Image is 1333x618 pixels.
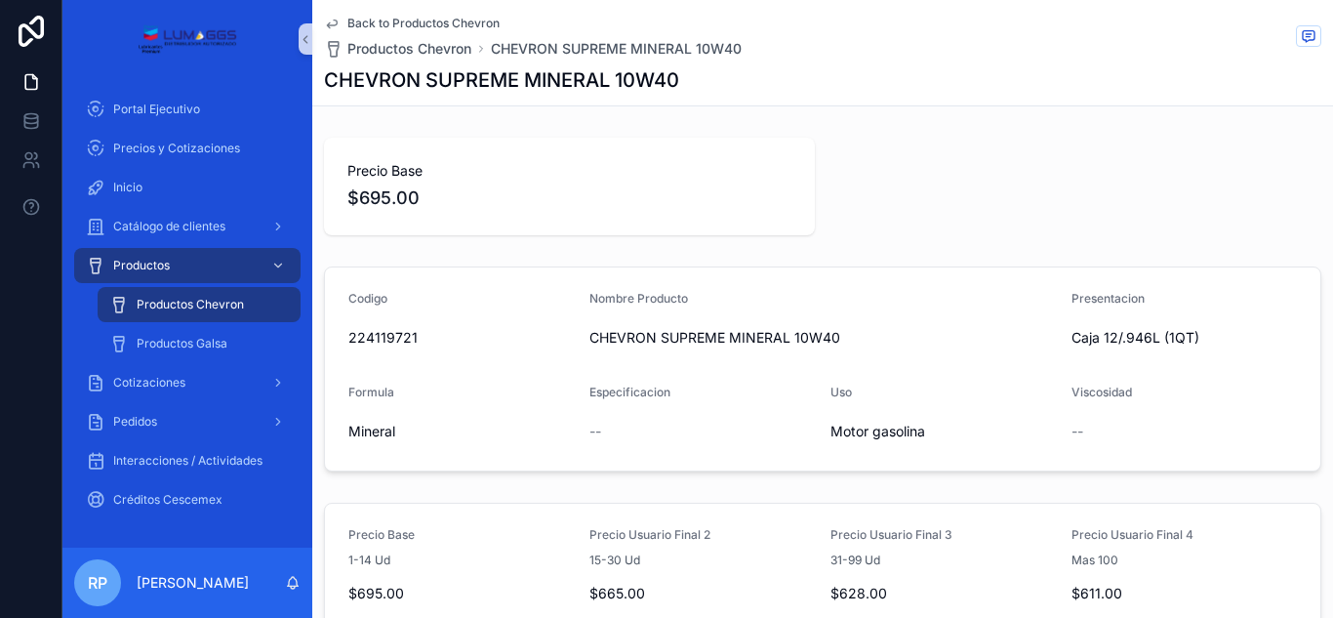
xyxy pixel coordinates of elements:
[113,453,263,468] font: Interacciones / Actividades
[347,185,791,212] span: $695.00
[137,297,244,311] font: Productos Chevron
[491,39,742,59] a: CHEVRON SUPREME MINERAL 10W40
[348,584,574,603] span: $695.00
[1071,584,1297,603] span: $611.00
[348,527,415,542] span: Precio Base
[74,248,301,283] a: Productos
[62,78,312,543] div: contenido desplazable
[348,422,574,441] span: Mineral
[137,336,227,350] font: Productos Galsa
[113,102,200,116] font: Portal Ejecutivo
[589,291,688,306] span: Nombre Producto
[113,375,185,390] font: Cotizaciones
[74,170,301,205] a: Inicio
[74,482,301,517] a: Créditos Cescemex
[324,66,679,94] h1: CHEVRON SUPREME MINERAL 10W40
[137,574,249,591] font: [PERSON_NAME]
[113,258,170,272] font: Productos
[113,414,157,429] font: Pedidos
[589,328,1056,348] span: CHEVRON SUPREME MINERAL 10W40
[347,161,791,181] span: Precio Base
[1071,328,1199,348] span: Caja 12/.946L (1QT)
[348,291,387,306] span: Codigo
[74,92,301,127] a: Portal Ejecutivo
[74,209,301,244] a: Catálogo de clientes
[347,16,500,31] span: Back to Productos Chevron
[113,219,225,233] font: Catálogo de clientes
[98,287,301,322] a: Productos Chevron
[1071,422,1083,441] span: --
[74,131,301,166] a: Precios y Cotizaciones
[830,553,880,568] span: 31-99 Ud
[88,573,107,593] font: RP
[830,422,1056,441] span: Motor gasolina
[113,492,222,507] font: Créditos Cescemex
[589,527,710,542] span: Precio Usuario Final 2
[348,385,394,399] span: Formula
[1071,291,1145,306] span: Presentacion
[113,180,142,194] font: Inicio
[324,39,471,59] a: Productos Chevron
[589,385,670,399] span: Especificacion
[348,328,574,348] span: 224119721
[348,553,390,568] span: 1-14 Ud
[830,527,952,542] span: Precio Usuario Final 3
[589,422,601,441] span: --
[1071,553,1118,568] span: Mas 100
[74,365,301,400] a: Cotizaciones
[589,584,815,603] span: $665.00
[589,553,640,568] span: 15-30 Ud
[138,23,236,55] img: Logotipo de la aplicación
[1071,527,1193,542] span: Precio Usuario Final 4
[113,141,240,155] font: Precios y Cotizaciones
[74,404,301,439] a: Pedidos
[74,443,301,478] a: Interacciones / Actividades
[830,385,852,399] span: Uso
[98,326,301,361] a: Productos Galsa
[347,39,471,59] span: Productos Chevron
[324,16,500,31] a: Back to Productos Chevron
[1071,385,1132,399] span: Viscosidad
[830,584,1056,603] span: $628.00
